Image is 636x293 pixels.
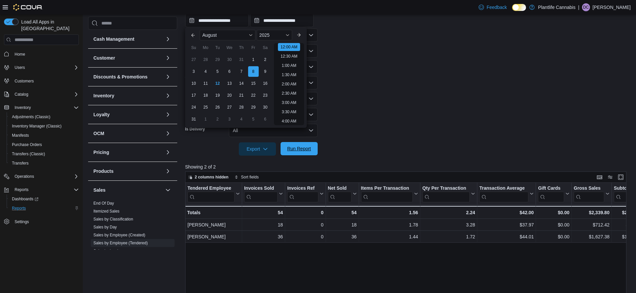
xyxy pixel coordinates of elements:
[185,14,249,27] input: Press the down key to enter a popover containing a calendar. Press the escape key to close the po...
[187,209,240,217] div: Totals
[236,66,247,77] div: day-7
[93,111,110,118] h3: Loyalty
[583,3,589,11] span: DC
[9,150,48,158] a: Transfers (Classic)
[236,42,247,53] div: Th
[308,80,314,85] button: Open list of options
[15,52,25,57] span: Home
[9,122,64,130] a: Inventory Manager (Classic)
[244,185,278,192] div: Invoices Sold
[582,3,590,11] div: Donna Chapman
[93,224,117,230] span: Sales by Day
[185,126,205,132] label: Is Delivery
[93,73,163,80] button: Discounts & Promotions
[93,111,163,118] button: Loyalty
[479,185,528,202] div: Transaction Average
[287,221,323,229] div: 0
[212,54,223,65] div: day-29
[236,78,247,89] div: day-14
[248,102,259,113] div: day-29
[224,90,235,101] div: day-20
[9,159,79,167] span: Transfers
[361,185,412,202] div: Items Per Transaction
[260,42,271,53] div: Sa
[93,149,109,156] h3: Pricing
[93,233,145,237] a: Sales by Employee (Created)
[361,209,418,217] div: 1.56
[212,78,223,89] div: day-12
[12,90,31,98] button: Catalog
[248,42,259,53] div: Fr
[476,1,509,14] a: Feedback
[328,185,356,202] button: Net Sold
[236,114,247,124] div: day-4
[1,90,81,99] button: Catalog
[15,92,28,97] span: Catalog
[93,201,114,206] span: End Of Day
[260,66,271,77] div: day-9
[1,63,81,72] button: Users
[200,30,255,40] div: Button. Open the month selector. August is currently selected.
[93,168,163,174] button: Products
[93,130,104,137] h3: OCM
[15,65,25,70] span: Users
[7,131,81,140] button: Manifests
[422,185,475,202] button: Qty Per Transaction
[574,185,604,192] div: Gross Sales
[12,104,79,112] span: Inventory
[93,149,163,156] button: Pricing
[93,92,163,99] button: Inventory
[15,174,34,179] span: Operations
[260,102,271,113] div: day-30
[422,233,475,241] div: 1.72
[12,172,37,180] button: Operations
[1,172,81,181] button: Operations
[617,173,625,181] button: Enter fullscreen
[200,66,211,77] div: day-4
[13,4,43,11] img: Cova
[164,148,172,156] button: Pricing
[164,35,172,43] button: Cash Management
[574,185,604,202] div: Gross Sales
[7,112,81,122] button: Adjustments (Classic)
[93,187,163,193] button: Sales
[248,90,259,101] div: day-22
[1,76,81,86] button: Customers
[479,209,534,217] div: $42.00
[188,114,199,124] div: day-31
[479,233,534,241] div: $44.01
[164,54,172,62] button: Customer
[4,46,79,244] nav: Complex example
[593,3,631,11] p: [PERSON_NAME]
[278,52,300,60] li: 12:30 AM
[187,233,240,241] div: [PERSON_NAME]
[224,102,235,113] div: day-27
[9,113,53,121] a: Adjustments (Classic)
[278,43,300,51] li: 12:00 AM
[164,167,172,175] button: Products
[185,173,231,181] button: 2 columns hidden
[7,159,81,168] button: Transfers
[188,90,199,101] div: day-17
[93,241,148,245] a: Sales by Employee (Tendered)
[7,204,81,213] button: Reports
[93,249,122,253] a: Sales by Invoice
[574,221,609,229] div: $712.42
[257,30,292,40] div: Button. Open the year selector. 2025 is currently selected.
[187,221,240,229] div: [PERSON_NAME]
[188,30,198,40] button: Previous Month
[479,221,534,229] div: $37.97
[538,233,569,241] div: $0.00
[224,78,235,89] div: day-13
[236,54,247,65] div: day-31
[512,4,526,11] input: Dark Mode
[538,185,569,202] button: Gift Cards
[328,221,356,229] div: 18
[93,217,133,222] span: Sales by Classification
[12,50,28,58] a: Home
[19,19,79,32] span: Load All Apps in [GEOGRAPHIC_DATA]
[202,32,217,38] span: August
[164,73,172,81] button: Discounts & Promotions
